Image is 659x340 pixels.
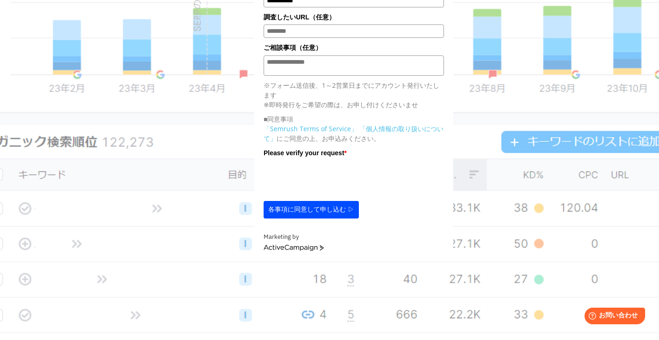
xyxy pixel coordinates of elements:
[264,232,444,242] div: Marketing by
[264,148,444,158] label: Please verify your request
[264,124,357,133] a: 「Semrush Terms of Service」
[264,201,359,219] button: 各事項に同意して申し込む ▷
[264,12,444,22] label: 調査したいURL（任意）
[264,160,404,196] iframe: reCAPTCHA
[264,42,444,53] label: ご相談事項（任意）
[264,114,444,124] p: ■同意事項
[264,124,444,143] p: にご同意の上、お申込みください。
[264,124,443,143] a: 「個人情報の取り扱いについて」
[577,304,649,330] iframe: Help widget launcher
[264,80,444,109] p: ※フォーム送信後、1～2営業日までにアカウント発行いたします ※即時発行をご希望の際は、お申し付けくださいませ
